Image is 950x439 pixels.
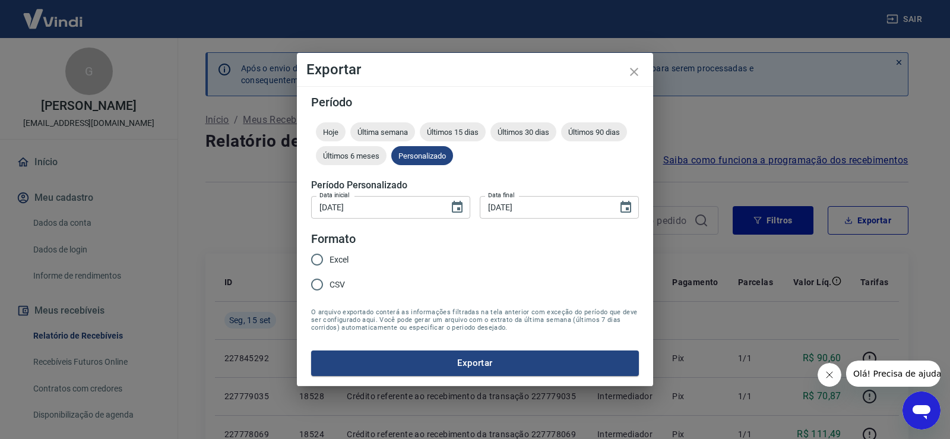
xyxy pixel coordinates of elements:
span: CSV [330,279,345,291]
span: Últimos 6 meses [316,151,387,160]
div: Últimos 90 dias [561,122,627,141]
h4: Exportar [306,62,644,77]
input: DD/MM/YYYY [480,196,609,218]
div: Últimos 15 dias [420,122,486,141]
input: DD/MM/YYYY [311,196,441,218]
span: Excel [330,254,349,266]
div: Personalizado [391,146,453,165]
h5: Período [311,96,639,108]
span: Personalizado [391,151,453,160]
iframe: Fechar mensagem [818,363,841,387]
h5: Período Personalizado [311,179,639,191]
span: Olá! Precisa de ajuda? [7,8,100,18]
span: O arquivo exportado conterá as informações filtradas na tela anterior com exceção do período que ... [311,308,639,331]
div: Hoje [316,122,346,141]
button: Exportar [311,350,639,375]
label: Data final [488,191,515,200]
span: Últimos 15 dias [420,128,486,137]
label: Data inicial [319,191,350,200]
button: Choose date, selected date is 11 de set de 2025 [445,195,469,219]
div: Últimos 30 dias [490,122,556,141]
div: Últimos 6 meses [316,146,387,165]
span: Últimos 30 dias [490,128,556,137]
legend: Formato [311,230,356,248]
iframe: Mensagem da empresa [846,361,940,387]
div: Última semana [350,122,415,141]
iframe: Botão para abrir a janela de mensagens [902,391,940,429]
span: Última semana [350,128,415,137]
button: close [620,58,648,86]
span: Últimos 90 dias [561,128,627,137]
span: Hoje [316,128,346,137]
button: Choose date, selected date is 15 de set de 2025 [614,195,638,219]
